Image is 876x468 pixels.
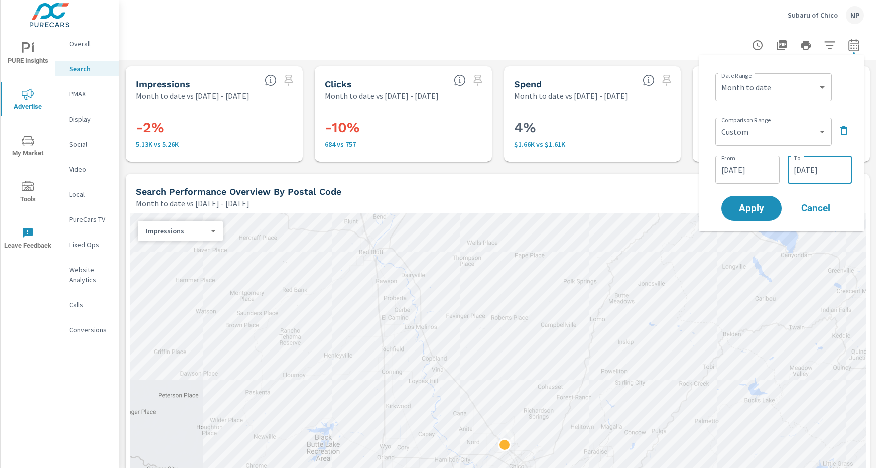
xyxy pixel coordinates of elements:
p: PureCars TV [69,214,111,224]
span: The number of times an ad was clicked by a consumer. [454,74,466,86]
p: Website Analytics [69,265,111,285]
p: Social [69,139,111,149]
button: Print Report [796,35,816,55]
p: Overall [69,39,111,49]
h5: Spend [514,79,542,89]
div: Overall [55,36,119,51]
div: Impressions [138,226,215,236]
div: nav menu [1,30,55,261]
h5: Clicks [325,79,352,89]
span: The amount of money spent on advertising during the period. [643,74,655,86]
span: Select a preset comparison range to save this widget [659,72,675,88]
button: Select Date Range [844,35,864,55]
p: 5,133 vs 5,264 [136,140,293,148]
p: PMAX [69,89,111,99]
h3: -10% [325,119,482,136]
button: Apply [721,196,782,221]
div: Search [55,61,119,76]
h3: -2% [136,119,293,136]
p: Fixed Ops [69,240,111,250]
p: Impressions [146,226,207,236]
div: Local [55,187,119,202]
div: Website Analytics [55,262,119,287]
h3: 4% [514,119,671,136]
span: My Market [4,135,52,159]
p: Subaru of Chico [788,11,838,20]
p: 684 vs 757 [325,140,482,148]
p: Search [69,64,111,74]
span: Leave Feedback [4,227,52,252]
button: Cancel [786,196,846,221]
span: Cancel [796,204,836,213]
h5: Search Performance Overview By Postal Code [136,186,341,197]
span: The number of times an ad was shown on your behalf. [265,74,277,86]
span: Apply [731,204,772,213]
p: Conversions [69,325,111,335]
div: Calls [55,297,119,312]
div: Fixed Ops [55,237,119,252]
p: $1,663 vs $1,606 [514,140,671,148]
span: PURE Insights [4,42,52,67]
p: Month to date vs [DATE] - [DATE] [136,197,249,209]
div: NP [846,6,864,24]
div: Display [55,111,119,127]
span: Tools [4,181,52,205]
p: Calls [69,300,111,310]
h5: Impressions [136,79,190,89]
span: Advertise [4,88,52,113]
div: Conversions [55,322,119,337]
p: Month to date vs [DATE] - [DATE] [136,90,249,102]
p: Video [69,164,111,174]
p: Month to date vs [DATE] - [DATE] [514,90,628,102]
span: Select a preset comparison range to save this widget [470,72,486,88]
span: Select a preset comparison range to save this widget [281,72,297,88]
div: Video [55,162,119,177]
p: Local [69,189,111,199]
p: Display [69,114,111,124]
div: PureCars TV [55,212,119,227]
button: "Export Report to PDF" [772,35,792,55]
div: PMAX [55,86,119,101]
p: Month to date vs [DATE] - [DATE] [325,90,439,102]
div: Social [55,137,119,152]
